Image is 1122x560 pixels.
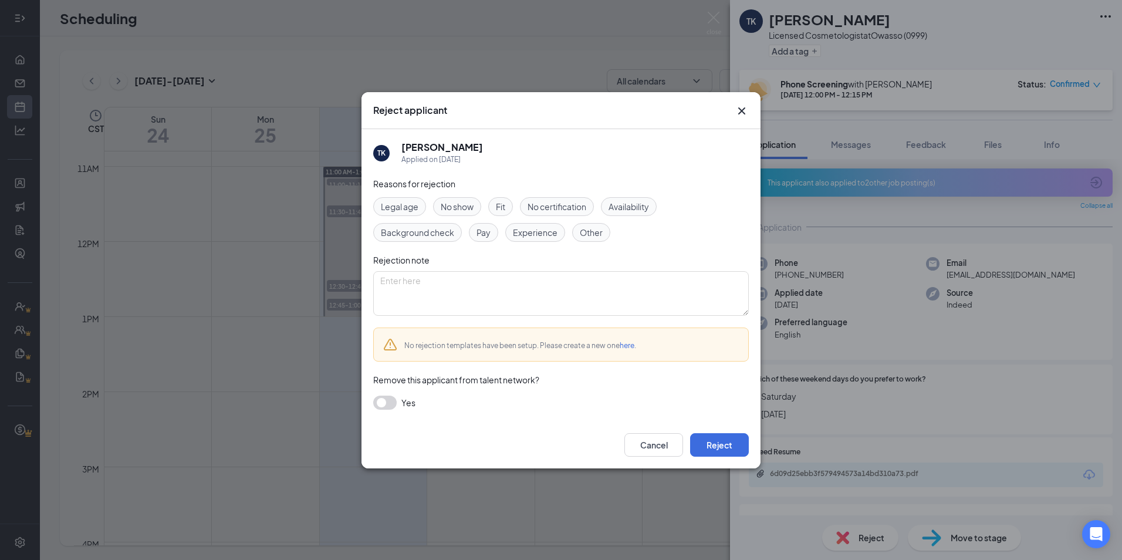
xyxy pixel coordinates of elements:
[513,226,557,239] span: Experience
[381,226,454,239] span: Background check
[377,148,386,158] div: TK
[735,104,749,118] button: Close
[528,200,586,213] span: No certification
[381,200,418,213] span: Legal age
[373,178,455,189] span: Reasons for rejection
[373,375,539,385] span: Remove this applicant from talent network?
[690,433,749,457] button: Reject
[383,338,397,352] svg: Warning
[735,104,749,118] svg: Cross
[476,226,491,239] span: Pay
[1082,520,1110,548] div: Open Intercom Messenger
[441,200,474,213] span: No show
[404,341,636,350] span: No rejection templates have been setup. Please create a new one .
[620,341,634,350] a: here
[401,396,415,410] span: Yes
[624,433,683,457] button: Cancel
[496,200,505,213] span: Fit
[609,200,649,213] span: Availability
[401,141,483,154] h5: [PERSON_NAME]
[580,226,603,239] span: Other
[401,154,483,166] div: Applied on [DATE]
[373,255,430,265] span: Rejection note
[373,104,447,117] h3: Reject applicant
